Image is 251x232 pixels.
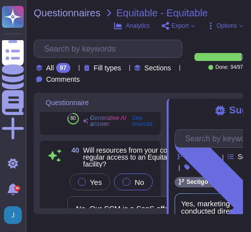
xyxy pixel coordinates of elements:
[217,23,237,29] span: Options
[67,147,79,154] span: 40
[172,23,189,29] span: Export
[90,178,102,186] span: Yes
[215,65,229,70] span: Done:
[94,64,121,71] span: Fill types
[14,185,20,191] div: 9+
[56,63,70,73] div: 97
[2,204,29,226] button: user
[4,206,22,224] img: user
[46,99,89,106] span: Questionnaire
[117,8,208,18] span: Equitable - Equitable
[39,40,182,58] input: Search by keywords
[126,23,150,29] span: Analytics
[46,64,54,71] span: All
[231,65,243,70] span: 94 / 97
[132,115,155,127] span: See sources
[114,22,150,30] button: Analytics
[34,8,101,18] span: Questionnaires
[46,76,80,83] span: Comments
[144,64,171,71] span: Sections
[67,196,243,227] textarea: No. Our SCM is a SaaS offering. It can be accessed through internet.
[83,146,212,168] span: Will resources from your company require regular access to an Equitable worksite or facility?
[90,115,130,127] span: Generative AI answer
[134,178,144,186] span: No
[70,116,76,121] span: 80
